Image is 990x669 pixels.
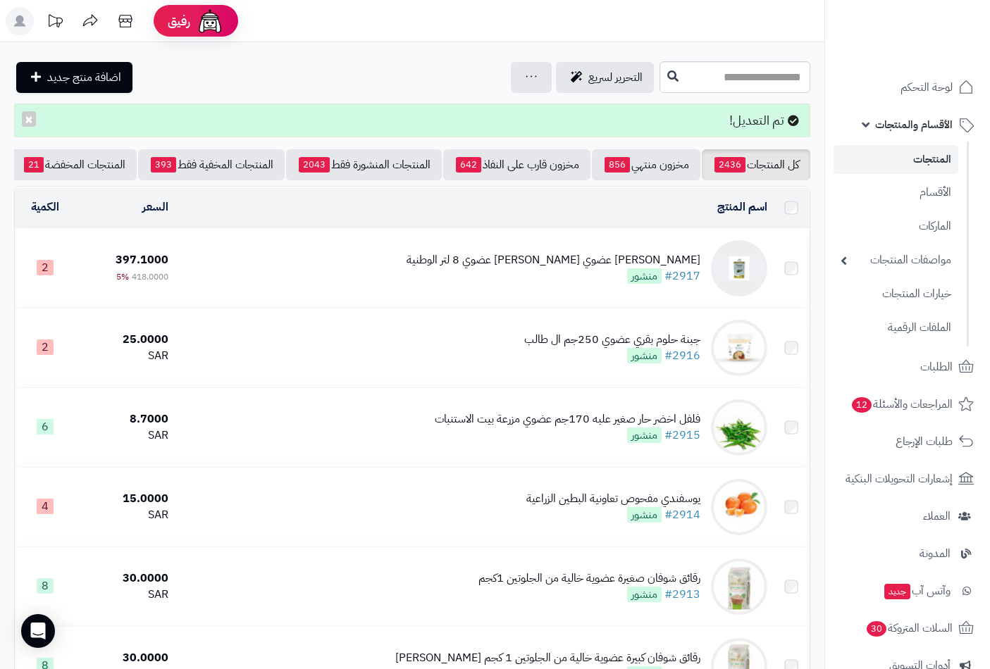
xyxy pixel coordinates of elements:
a: المدونة [834,537,982,570]
img: logo-2.png [894,33,977,63]
a: #2913 [664,586,700,603]
img: رقائق شوفان صغيرة عضوية خالية من الجلوتين 1كجم [711,558,767,615]
div: جبنة حلوم بقري عضوي 250جم ال طالب [524,332,700,348]
a: إشعارات التحويلات البنكية [834,462,982,496]
a: الأقسام [834,177,958,208]
span: 12 [852,396,872,412]
a: لوحة التحكم [834,70,982,104]
span: 2436 [714,157,745,173]
a: السلات المتروكة30 [834,611,982,645]
span: 2 [37,339,54,355]
a: مخزون منتهي856 [592,149,700,180]
a: الطلبات [834,350,982,384]
span: طلبات الإرجاع [896,432,953,451]
img: جبنة حلوم بقري عضوي 250جم ال طالب [711,320,767,376]
a: طلبات الإرجاع [834,425,982,458]
span: 856 [605,157,630,173]
div: 30.0000 [81,570,168,587]
a: المنتجات المنشورة فقط2043 [286,149,442,180]
a: المنتجات [834,145,958,174]
div: SAR [81,348,168,364]
a: التحرير لسريع [556,62,654,93]
span: لوحة التحكم [901,77,953,97]
a: مواصفات المنتجات [834,245,958,275]
a: السعر [142,199,168,215]
div: SAR [81,427,168,444]
div: رقائق شوفان صغيرة عضوية خالية من الجلوتين 1كجم [478,570,700,587]
a: الماركات [834,211,958,242]
img: ai-face.png [196,7,224,35]
span: التحرير لسريع [588,69,643,86]
span: 4 [37,499,54,514]
span: منشور [627,348,662,363]
div: 15.0000 [81,491,168,507]
div: SAR [81,507,168,523]
span: الطلبات [920,357,953,377]
a: وآتس آبجديد [834,574,982,608]
div: يوسفندي مفحوص تعاونية البطين الزراعية [526,491,700,507]
span: وآتس آب [883,581,951,601]
span: 6 [37,419,54,434]
div: 30.0000 [81,650,168,666]
span: 642 [456,157,481,173]
a: المنتجات المخفضة21 [11,149,137,180]
span: السلات المتروكة [865,618,953,638]
img: زيت زيتون عضوي بكر ممتاز عضوي 8 لتر الوطنية [711,240,767,296]
span: 418.0000 [132,270,168,283]
button: × [22,111,36,127]
span: منشور [627,268,662,284]
div: فلفل اخضر حار صغير علبه 170جم عضوي مزرعة بيت الاستنبات [435,411,700,427]
span: الأقسام والمنتجات [875,115,953,135]
span: 397.1000 [116,251,168,268]
div: رقائق شوفان كبيرة عضوية خالية من الجلوتين 1 كجم [PERSON_NAME] [395,650,700,666]
a: اسم المنتج [717,199,767,215]
a: اضافة منتج جديد [16,62,132,93]
a: تحديثات المنصة [37,7,73,39]
div: Open Intercom Messenger [21,614,55,648]
span: اضافة منتج جديد [47,69,121,86]
a: #2915 [664,427,700,444]
a: #2914 [664,506,700,523]
span: المراجعات والأسئلة [850,394,953,414]
span: 5% [116,270,129,283]
a: كل المنتجات2436 [702,149,810,180]
span: المدونة [920,544,951,563]
span: 2043 [299,157,330,173]
a: المراجعات والأسئلة12 [834,387,982,421]
span: 2 [37,260,54,275]
span: إشعارات التحويلات البنكية [846,469,953,489]
a: مخزون قارب على النفاذ642 [443,149,590,180]
div: 25.0000 [81,332,168,348]
img: فلفل اخضر حار صغير علبه 170جم عضوي مزرعة بيت الاستنبات [711,399,767,456]
a: #2916 [664,347,700,364]
span: جديد [884,584,910,599]
span: 8 [37,578,54,594]
span: 30 [867,620,887,636]
div: 8.7000 [81,411,168,427]
span: منشور [627,427,662,443]
img: يوسفندي مفحوص تعاونية البطين الزراعية [711,479,767,535]
span: منشور [627,507,662,523]
a: العملاء [834,499,982,533]
span: رفيق [168,13,190,30]
span: العملاء [923,506,951,526]
a: الكمية [31,199,59,215]
span: منشور [627,587,662,602]
div: SAR [81,587,168,603]
a: الملفات الرقمية [834,313,958,343]
div: [PERSON_NAME] عضوي [PERSON_NAME] عضوي 8 لتر الوطنية [407,252,700,268]
div: تم التعديل! [14,104,810,137]
a: المنتجات المخفية فقط393 [138,149,285,180]
a: #2917 [664,268,700,285]
span: 21 [24,157,44,173]
span: 393 [151,157,176,173]
a: خيارات المنتجات [834,279,958,309]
